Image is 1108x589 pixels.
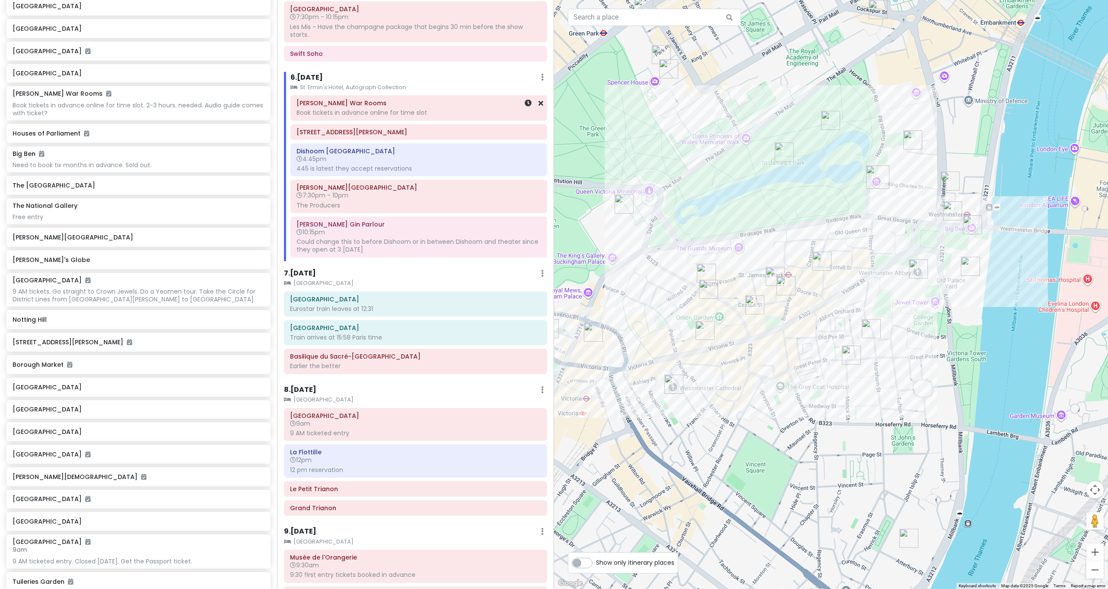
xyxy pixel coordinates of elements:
div: The Ivy Victoria [696,321,715,340]
h6: La Flottille [290,448,541,456]
div: Book tickets in advance online for time slot [296,109,541,117]
h6: 8 . [DATE] [284,385,316,395]
div: The Red Lion, Parliament Street [941,172,960,191]
h6: Le Petit Trianon [290,485,541,493]
a: Open this area in Google Maps (opens a new window) [556,578,585,589]
h6: 9 . [DATE] [284,527,316,536]
i: Added to itinerary [67,362,72,368]
i: Added to itinerary [85,48,90,54]
h6: Basilique du Sacré-Cœur de Montmartre [290,353,541,360]
div: 9 AM tickets. Go straight to Crown Jewels. Do a Yeomen tour. Take the Circle for District Lines f... [13,288,264,303]
small: [GEOGRAPHIC_DATA] [284,279,547,288]
div: Caxton Grill [776,276,796,295]
div: The Producers [296,201,541,209]
h6: [GEOGRAPHIC_DATA] [13,25,264,32]
h6: Borough Market [13,361,264,369]
h6: [GEOGRAPHIC_DATA] [13,518,264,525]
a: Remove from day [538,98,543,108]
h6: Mr Fogg's Gin Parlour [296,220,541,228]
h6: [PERSON_NAME][DEMOGRAPHIC_DATA] [13,473,264,481]
h6: [PERSON_NAME][GEOGRAPHIC_DATA] [13,233,264,241]
div: Big Ben [963,215,982,234]
div: Train arrives at 15:58 Paris time [290,333,541,341]
h6: Saint Pancras Station [290,295,541,303]
h6: Sondheim Theatre [290,5,541,13]
h6: [PERSON_NAME] War Rooms [13,90,111,97]
span: 9am [13,545,27,554]
div: Free entry [13,213,264,221]
a: Report a map error [1071,583,1105,588]
div: St James's Café [821,111,840,130]
h6: Dishoom Covent Garden [296,147,541,155]
h6: The National Gallery [13,202,77,210]
div: Ma La Sichuan [842,346,861,365]
small: [GEOGRAPHIC_DATA] [284,537,547,546]
div: Eurostar train leaves at 12:31 [290,305,541,313]
span: 4:45pm [296,155,326,163]
h6: [GEOGRAPHIC_DATA] [13,405,264,413]
button: Keyboard shortcuts [959,583,996,589]
div: Chez Antoinette Victoria [745,295,764,314]
div: Houses of Parliament [961,257,980,276]
span: 12pm [290,456,312,464]
div: St Stephen's Tavern [943,201,962,220]
div: Buckingham Palace [615,194,634,214]
i: Added to itinerary [68,579,73,585]
div: The Cinnamon Club [862,319,881,338]
small: [GEOGRAPHIC_DATA] [284,395,547,404]
button: Zoom out [1086,561,1104,579]
i: Added to itinerary [85,451,90,457]
i: Added to itinerary [85,539,90,545]
span: 10:15pm [296,228,325,236]
h6: Grand Trianon [290,504,541,512]
button: Map camera controls [1086,481,1104,498]
h6: 10 Downing St [296,128,541,136]
h6: Palace of Versailles [290,412,541,420]
h6: [GEOGRAPHIC_DATA] [13,538,90,546]
div: Could change this to before Dishoom or in between Dishoom and theater since they open at 3 [DATE] [296,238,541,253]
div: St James's Park [775,142,794,162]
h6: Houses of Parliament [13,129,264,137]
h6: Churchill War Rooms [296,99,541,107]
div: 9 AM ticketed entry [290,429,541,437]
h6: [GEOGRAPHIC_DATA] [13,450,264,458]
span: Show only itinerary places [596,558,674,567]
div: St. Ermin's Hotel, Autograph Collection [766,267,785,286]
i: Added to itinerary [84,130,89,136]
a: Set a time [525,98,531,108]
h6: [STREET_ADDRESS][PERSON_NAME] [13,338,264,346]
h6: Gare du Nord [290,324,541,332]
h6: [GEOGRAPHIC_DATA] [13,383,264,391]
div: The American Bar [652,45,671,64]
div: Earlier the better [290,362,541,370]
i: Added to itinerary [85,277,90,283]
h6: 7 . [DATE] [284,269,316,278]
i: Added to itinerary [85,496,90,502]
h6: [GEOGRAPHIC_DATA] [13,428,264,436]
div: Need to book tix months in advance. Sold out. [13,161,264,169]
div: Book tickets in advance online for time slot. 2-3 hours. needed. Audio guide comes with ticket? [13,101,264,117]
h6: Garrick Theatre [296,184,541,191]
a: Terms (opens in new tab) [1053,583,1066,588]
span: 7:30pm - 10:15pm [290,13,348,21]
i: Added to itinerary [141,474,146,480]
i: Added to itinerary [127,339,132,345]
div: Blue Boar Pub [812,252,831,271]
div: 9:30 first entry tickets booked in advance [290,571,541,579]
span: 9:30am [290,561,319,570]
button: Zoom in [1086,544,1104,561]
h6: [GEOGRAPHIC_DATA] [13,2,264,10]
h6: [GEOGRAPHIC_DATA] [13,495,264,503]
h6: Swift Soho [290,50,541,58]
img: Google [556,578,585,589]
i: Added to itinerary [106,91,111,97]
h6: [GEOGRAPHIC_DATA] [13,47,264,55]
h6: The [GEOGRAPHIC_DATA] [13,181,264,189]
input: Search a place [568,9,741,26]
i: Added to itinerary [39,151,44,157]
span: 9am [290,419,310,428]
h6: [GEOGRAPHIC_DATA] [13,69,264,77]
h6: Musée de l'Orangerie [290,553,541,561]
div: 9 AM ticketed entry. Closed [DATE]. Get the Passport ticket. [13,557,264,565]
div: 12 pm reservation [290,466,541,474]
